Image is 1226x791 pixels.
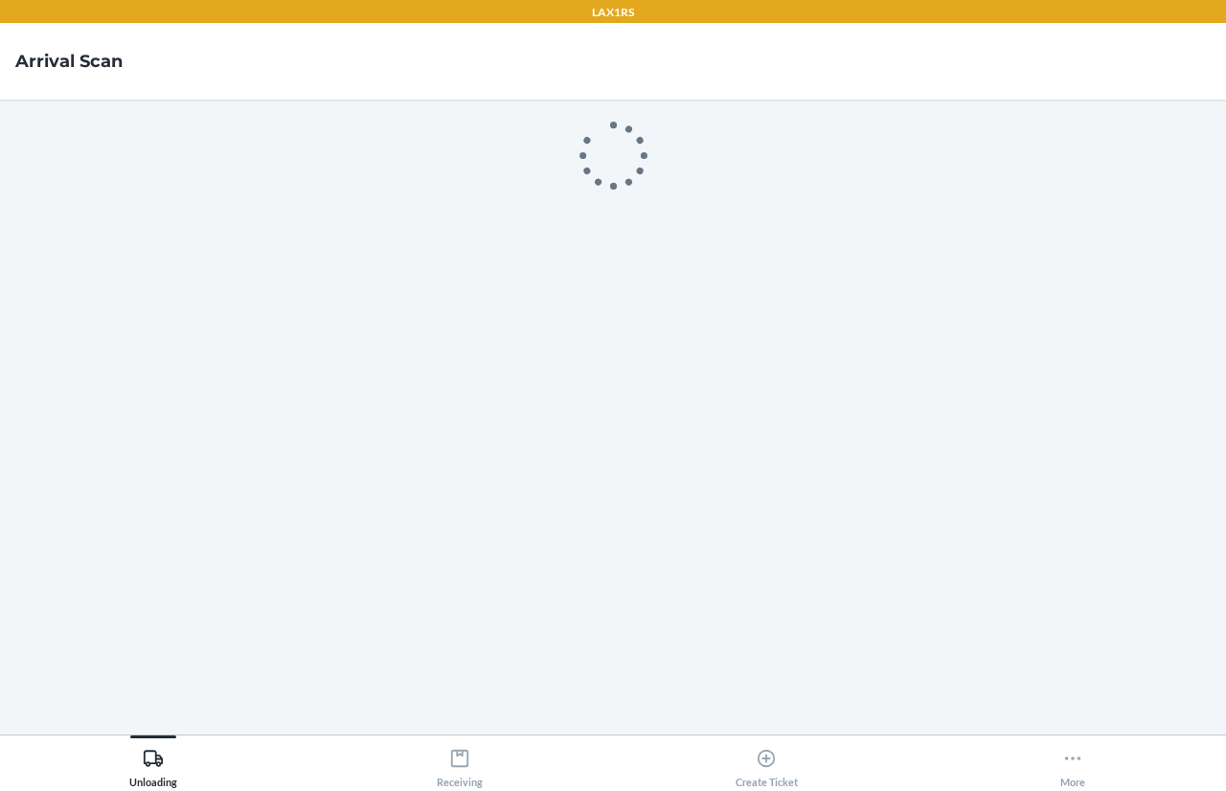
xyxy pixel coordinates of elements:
[437,740,483,788] div: Receiving
[736,740,798,788] div: Create Ticket
[129,740,177,788] div: Unloading
[613,735,919,788] button: Create Ticket
[306,735,613,788] button: Receiving
[592,4,634,21] p: LAX1RS
[919,735,1226,788] button: More
[15,49,123,74] h4: Arrival Scan
[1060,740,1085,788] div: More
